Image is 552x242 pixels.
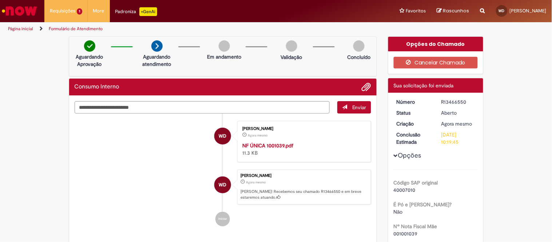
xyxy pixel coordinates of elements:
div: WENDEL DOUGLAS [214,176,231,193]
b: É Pó e [PERSON_NAME]? [394,201,452,208]
span: More [93,7,104,15]
p: Validação [281,53,302,61]
div: [PERSON_NAME] [242,127,364,131]
img: arrow-next.png [151,40,163,52]
time: 01/09/2025 09:19:41 [441,120,472,127]
p: Aguardando Aprovação [72,53,107,68]
span: [PERSON_NAME] [510,8,547,14]
span: Rascunhos [443,7,469,14]
span: Enviar [352,104,366,111]
span: Sua solicitação foi enviada [394,82,454,89]
li: WENDEL DOUGLAS [75,170,372,205]
ul: Trilhas de página [5,22,362,36]
div: Padroniza [115,7,157,16]
span: 1 [77,8,82,15]
dt: Número [391,98,436,106]
button: Adicionar anexos [362,82,371,92]
div: WENDEL DOUGLAS [214,128,231,144]
a: NF ÚNICA 1001039.pdf [242,142,293,149]
span: Agora mesmo [441,120,472,127]
time: 01/09/2025 09:19:41 [246,180,266,185]
span: WD [219,176,227,194]
span: Agora mesmo [248,133,267,138]
span: Requisições [50,7,75,15]
div: Opções do Chamado [388,37,483,51]
div: R13466550 [441,98,475,106]
span: Agora mesmo [246,180,266,185]
dt: Conclusão Estimada [391,131,436,146]
div: [PERSON_NAME] [241,174,367,178]
ul: Histórico de tíquete [75,114,372,234]
dt: Criação [391,120,436,127]
div: 01/09/2025 09:19:41 [441,120,475,127]
img: ServiceNow [1,4,38,18]
span: WD [499,8,505,13]
img: img-circle-grey.png [219,40,230,52]
span: 40007010 [394,187,416,193]
p: Em andamento [207,53,241,60]
a: Formulário de Atendimento [49,26,103,32]
img: img-circle-grey.png [353,40,365,52]
b: Nº Nota Fiscal Mãe [394,223,437,230]
button: Enviar [337,101,371,114]
img: img-circle-grey.png [286,40,297,52]
span: Não [394,209,403,215]
div: 11.3 KB [242,142,364,156]
span: Favoritos [406,7,426,15]
a: Rascunhos [437,8,469,15]
h2: Consumo Interno Histórico de tíquete [75,84,119,90]
p: [PERSON_NAME]! Recebemos seu chamado R13466550 e em breve estaremos atuando. [241,189,367,200]
dt: Status [391,109,436,116]
button: Cancelar Chamado [394,57,478,68]
textarea: Digite sua mensagem aqui... [75,101,330,114]
b: Código SAP original [394,179,438,186]
p: Aguardando atendimento [139,53,175,68]
span: WD [219,127,227,145]
p: Concluído [347,53,370,61]
div: Aberto [441,109,475,116]
p: +GenAi [139,7,157,16]
span: 001001039 [394,230,418,237]
a: Página inicial [8,26,33,32]
div: [DATE] 10:19:45 [441,131,475,146]
img: check-circle-green.png [84,40,95,52]
time: 01/09/2025 09:19:29 [248,133,267,138]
